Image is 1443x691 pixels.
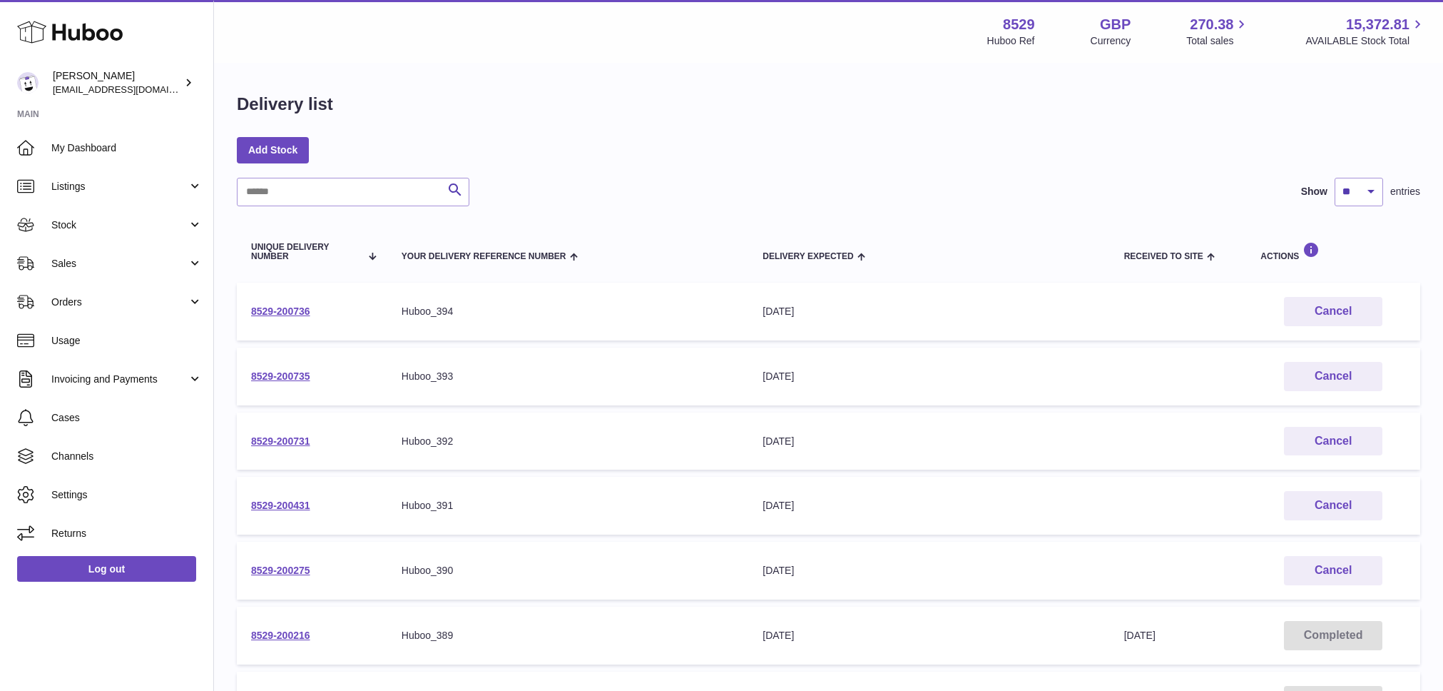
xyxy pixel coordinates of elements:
div: Huboo_391 [402,499,734,513]
div: [DATE] [763,499,1095,513]
strong: 8529 [1003,15,1035,34]
div: [DATE] [763,629,1095,642]
a: Log out [17,556,196,582]
button: Cancel [1284,427,1382,456]
span: Orders [51,296,188,309]
div: Huboo_393 [402,370,734,383]
div: Huboo_389 [402,629,734,642]
div: Actions [1260,242,1406,261]
span: My Dashboard [51,141,203,155]
div: [DATE] [763,305,1095,318]
a: 8529-200736 [251,306,310,317]
div: Huboo_392 [402,435,734,448]
span: Sales [51,257,188,271]
span: Unique Delivery Number [251,243,360,261]
button: Cancel [1284,362,1382,391]
button: Cancel [1284,297,1382,326]
button: Cancel [1284,556,1382,585]
a: 8529-200735 [251,370,310,382]
span: Invoicing and Payments [51,373,188,386]
span: [DATE] [1124,630,1156,641]
label: Show [1301,185,1327,198]
div: Huboo_390 [402,564,734,577]
span: Returns [51,527,203,540]
div: [DATE] [763,564,1095,577]
span: Stock [51,218,188,232]
a: 8529-200731 [251,435,310,447]
div: Huboo_394 [402,305,734,318]
span: 15,372.81 [1346,15,1409,34]
span: AVAILABLE Stock Total [1305,34,1426,48]
span: entries [1390,185,1420,198]
span: Listings [51,180,188,193]
a: 270.38 Total sales [1186,15,1250,48]
a: 15,372.81 AVAILABLE Stock Total [1305,15,1426,48]
span: Channels [51,450,203,463]
span: Settings [51,488,203,502]
span: Total sales [1186,34,1250,48]
div: [DATE] [763,435,1095,448]
span: Received to Site [1124,252,1203,261]
a: Add Stock [237,137,309,163]
h1: Delivery list [237,93,333,116]
img: admin@redgrass.ch [17,72,39,94]
div: [DATE] [763,370,1095,383]
a: 8529-200216 [251,630,310,641]
strong: GBP [1100,15,1131,34]
span: Your Delivery Reference Number [402,252,566,261]
span: [EMAIL_ADDRESS][DOMAIN_NAME] [53,84,210,95]
span: Cases [51,411,203,425]
a: 8529-200431 [251,500,310,511]
button: Cancel [1284,491,1382,520]
div: Huboo Ref [987,34,1035,48]
span: Usage [51,334,203,348]
span: 270.38 [1190,15,1233,34]
div: Currency [1091,34,1131,48]
a: 8529-200275 [251,565,310,576]
span: Delivery Expected [763,252,853,261]
div: [PERSON_NAME] [53,69,181,96]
